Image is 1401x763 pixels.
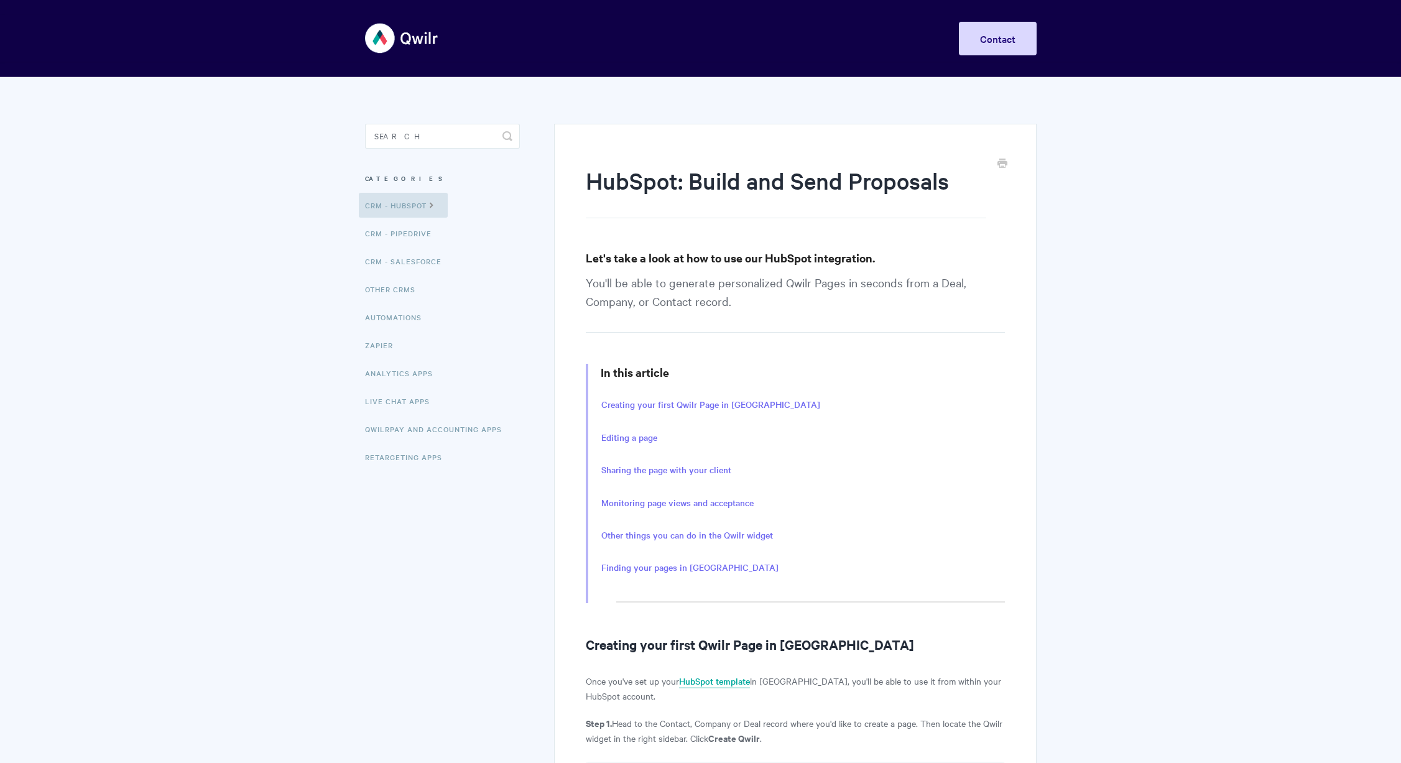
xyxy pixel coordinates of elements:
[365,221,441,246] a: CRM - Pipedrive
[365,333,402,358] a: Zapier
[365,389,439,414] a: Live Chat Apps
[601,529,773,542] a: Other things you can do in the Qwilr widget
[997,157,1007,171] a: Print this Article
[365,15,439,62] img: Qwilr Help Center
[365,417,511,442] a: QwilrPay and Accounting Apps
[365,361,442,386] a: Analytics Apps
[365,277,425,302] a: Other CRMs
[601,496,754,510] a: Monitoring page views and acceptance
[586,165,986,218] h1: HubSpot: Build and Send Proposals
[586,673,1004,703] p: Once you've set up your in [GEOGRAPHIC_DATA], you'll be able to use it from within your HubSpot a...
[601,431,657,445] a: Editing a page
[586,716,612,729] strong: Step 1.
[586,634,1004,654] h2: Creating your first Qwilr Page in [GEOGRAPHIC_DATA]
[359,193,448,218] a: CRM - HubSpot
[365,124,520,149] input: Search
[601,398,820,412] a: Creating your first Qwilr Page in [GEOGRAPHIC_DATA]
[586,273,1004,333] p: You'll be able to generate personalized Qwilr Pages in seconds from a Deal, Company, or Contact r...
[365,167,520,190] h3: Categories
[679,675,750,688] a: HubSpot template
[601,561,779,575] a: Finding your pages in [GEOGRAPHIC_DATA]
[365,445,451,469] a: Retargeting Apps
[601,364,1004,381] h3: In this article
[959,22,1037,55] a: Contact
[586,716,1004,746] p: Head to the Contact, Company or Deal record where you'd like to create a page. Then locate the Qw...
[365,305,431,330] a: Automations
[365,249,451,274] a: CRM - Salesforce
[601,463,731,477] a: Sharing the page with your client
[586,249,1004,267] h3: Let's take a look at how to use our HubSpot integration.
[708,731,760,744] strong: Create Qwilr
